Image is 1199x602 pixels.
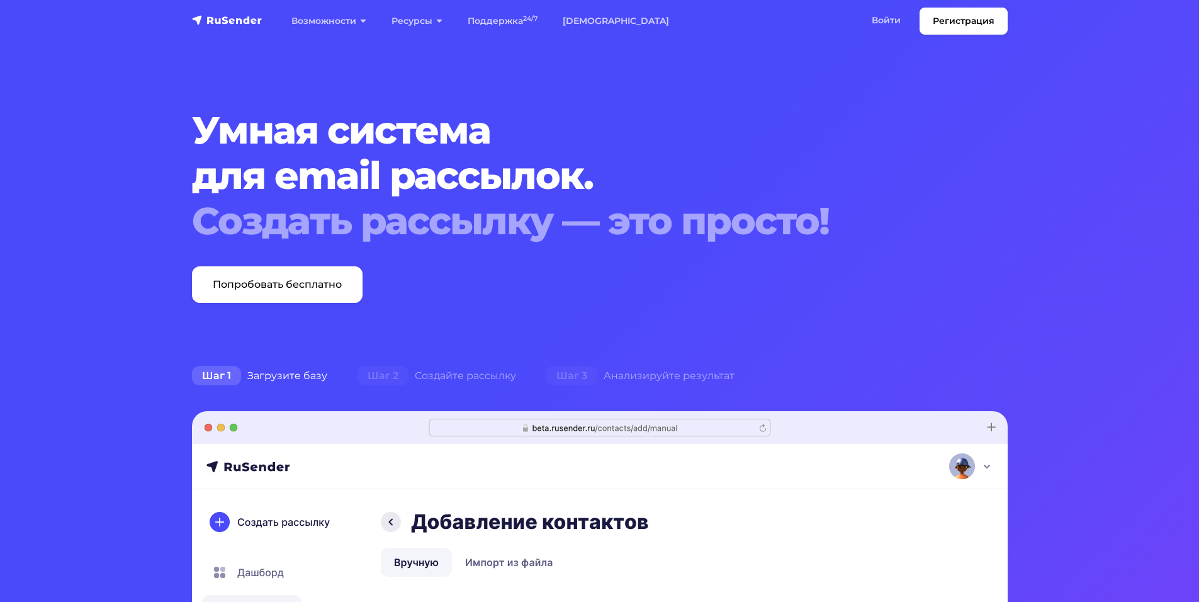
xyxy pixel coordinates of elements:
div: Создайте рассылку [342,363,531,389]
sup: 24/7 [523,14,538,23]
a: Возможности [279,8,379,34]
span: Шаг 3 [546,366,597,386]
div: Создать рассылку — это просто! [192,198,938,244]
a: Ресурсы [379,8,455,34]
a: [DEMOGRAPHIC_DATA] [550,8,682,34]
img: RuSender [192,14,262,26]
a: Попробовать бесплатно [192,266,363,303]
div: Анализируйте результат [531,363,750,389]
a: Войти [859,8,913,33]
span: Шаг 2 [357,366,408,386]
h1: Умная система для email рассылок. [192,108,938,244]
div: Загрузите базу [177,363,342,389]
a: Поддержка24/7 [455,8,550,34]
a: Регистрация [920,8,1008,35]
span: Шаг 1 [192,366,241,386]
